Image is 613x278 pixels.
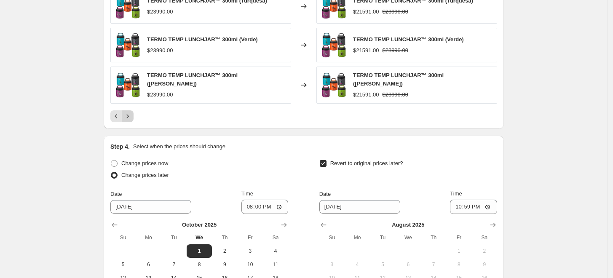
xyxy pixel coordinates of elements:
[241,261,260,268] span: 10
[147,36,258,43] span: TERMO TEMP LUNCHJAR™ 300ml (Verde)
[241,248,260,254] span: 3
[399,234,418,241] span: We
[370,258,395,271] button: Tuesday August 5 2025
[278,219,290,231] button: Show next month, November 2025
[472,258,497,271] button: Saturday August 9 2025
[241,200,289,214] input: 12:00
[190,234,209,241] span: We
[212,244,237,258] button: Thursday October 2 2025
[110,231,136,244] th: Sunday
[121,172,169,178] span: Change prices later
[373,234,392,241] span: Tu
[110,110,122,122] button: Previous
[323,261,341,268] span: 3
[487,219,499,231] button: Show next month, September 2025
[475,261,494,268] span: 9
[114,234,132,241] span: Su
[161,231,187,244] th: Tuesday
[353,46,379,55] div: $21591.00
[165,234,183,241] span: Tu
[319,231,345,244] th: Sunday
[238,231,263,244] th: Friday
[382,91,408,99] strike: $23990.00
[421,258,446,271] button: Thursday August 7 2025
[348,261,367,268] span: 4
[147,72,238,87] span: TERMO TEMP LUNCHJAR™ 300ml ([PERSON_NAME])
[353,91,379,99] div: $21591.00
[122,110,134,122] button: Next
[110,200,191,214] input: 10/1/2025
[424,234,443,241] span: Th
[110,191,122,197] span: Date
[319,191,331,197] span: Date
[450,234,468,241] span: Fr
[475,248,494,254] span: 2
[475,234,494,241] span: Sa
[266,261,285,268] span: 11
[382,46,408,55] strike: $23990.00
[321,32,346,58] img: 109100_01_02_03_07_TEMPLunchJar_0_3L_Kids_Web_80x.png
[110,110,134,122] nav: Pagination
[263,244,288,258] button: Saturday October 4 2025
[147,91,173,99] div: $23990.00
[266,234,285,241] span: Sa
[187,258,212,271] button: Wednesday October 8 2025
[450,200,497,214] input: 12:00
[319,258,345,271] button: Sunday August 3 2025
[115,72,140,98] img: 109100_01_02_03_07_TEMPLunchJar_0_3L_Kids_Web_80x.png
[472,231,497,244] th: Saturday
[136,231,161,244] th: Monday
[450,248,468,254] span: 1
[139,261,158,268] span: 6
[215,234,234,241] span: Th
[345,231,370,244] th: Monday
[321,72,346,98] img: 109100_01_02_03_07_TEMPLunchJar_0_3L_Kids_Web_80x.png
[319,200,400,214] input: 10/1/2025
[212,231,237,244] th: Thursday
[424,261,443,268] span: 7
[115,32,140,58] img: 109100_01_02_03_07_TEMPLunchJar_0_3L_Kids_Web_80x.png
[353,72,444,87] span: TERMO TEMP LUNCHJAR™ 300ml ([PERSON_NAME])
[165,261,183,268] span: 7
[330,160,403,166] span: Revert to original prices later?
[353,8,379,16] div: $21591.00
[139,234,158,241] span: Mo
[446,231,471,244] th: Friday
[472,244,497,258] button: Saturday August 2 2025
[421,231,446,244] th: Thursday
[110,142,130,151] h2: Step 4.
[215,261,234,268] span: 9
[110,258,136,271] button: Sunday October 5 2025
[348,234,367,241] span: Mo
[190,261,209,268] span: 8
[238,244,263,258] button: Friday October 3 2025
[187,231,212,244] th: Wednesday
[266,248,285,254] span: 4
[121,160,168,166] span: Change prices now
[238,258,263,271] button: Friday October 10 2025
[241,190,253,197] span: Time
[345,258,370,271] button: Monday August 4 2025
[241,234,260,241] span: Fr
[323,234,341,241] span: Su
[370,231,395,244] th: Tuesday
[114,261,132,268] span: 5
[161,258,187,271] button: Tuesday October 7 2025
[446,258,471,271] button: Friday August 8 2025
[147,8,173,16] div: $23990.00
[136,258,161,271] button: Monday October 6 2025
[190,248,209,254] span: 1
[133,142,225,151] p: Select when the prices should change
[396,231,421,244] th: Wednesday
[382,8,408,16] strike: $23990.00
[147,46,173,55] div: $23990.00
[212,258,237,271] button: Thursday October 9 2025
[373,261,392,268] span: 5
[450,261,468,268] span: 8
[396,258,421,271] button: Wednesday August 6 2025
[215,248,234,254] span: 2
[263,258,288,271] button: Saturday October 11 2025
[187,244,212,258] button: Today Wednesday October 1 2025
[109,219,120,231] button: Show previous month, September 2025
[450,190,462,197] span: Time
